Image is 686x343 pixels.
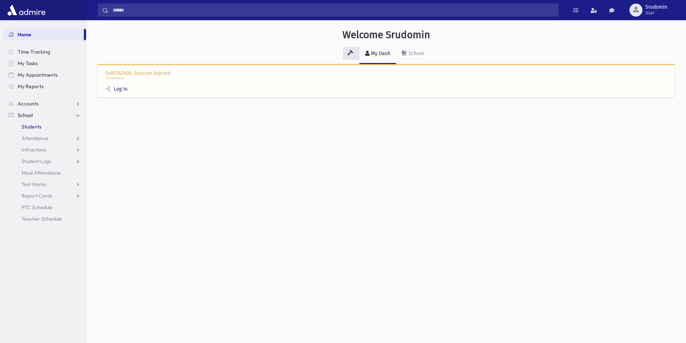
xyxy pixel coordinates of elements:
a: Log In [105,86,127,92]
span: Students [22,123,41,130]
a: Test Marks [3,179,86,190]
span: Accounts [18,100,39,107]
a: Teacher Schedule [3,213,86,225]
div: 0xA57A240E: Session Expired [98,64,674,98]
p: /WGT/WgtDisplayIndex [105,77,667,80]
img: AdmirePro [6,3,47,17]
div: School [407,50,424,57]
input: Search [108,4,558,17]
a: PTC Schedule [3,202,86,213]
span: Srudomin [645,4,667,10]
a: Report Cards [3,190,86,202]
span: User [645,10,667,16]
div: My Dash [369,50,390,57]
a: My Reports [3,81,86,92]
span: Report Cards [22,193,52,199]
a: Accounts [3,98,86,109]
a: Attendance [3,132,86,144]
span: Home [18,31,31,38]
span: Meal Attendance [22,170,60,176]
a: Students [3,121,86,132]
a: Infractions [3,144,86,155]
h3: Welcome Srudomin [342,29,430,41]
a: My Dash [359,44,396,64]
span: Time Tracking [18,49,50,55]
a: My Appointments [3,69,86,81]
a: School [3,109,86,121]
a: Home [3,29,84,40]
span: Attendance [22,135,48,141]
span: Infractions [22,146,46,153]
span: PTC Schedule [22,204,53,211]
span: Teacher Schedule [22,216,62,222]
a: Student Logs [3,155,86,167]
a: My Tasks [3,58,86,69]
span: My Tasks [18,60,38,67]
a: School [396,44,430,64]
span: School [18,112,33,118]
span: Student Logs [22,158,51,164]
a: Meal Attendance [3,167,86,179]
a: Time Tracking [3,46,86,58]
span: My Reports [18,83,44,90]
span: Test Marks [22,181,46,188]
span: My Appointments [18,72,58,78]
